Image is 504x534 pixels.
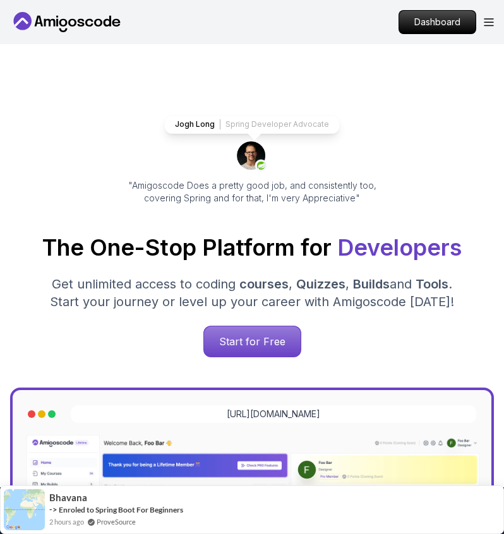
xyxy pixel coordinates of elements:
span: courses [239,276,289,292]
a: [URL][DOMAIN_NAME] [227,408,320,420]
a: Start for Free [203,326,301,357]
img: josh long [237,141,267,172]
span: Bhavana [49,492,87,503]
a: ProveSource [97,518,136,526]
a: Enroled to Spring Boot For Beginners [59,505,183,514]
img: provesource social proof notification image [4,489,45,530]
span: 2 hours ago [49,516,84,527]
span: -> [49,504,57,514]
p: Jogh Long [175,119,215,129]
p: Get unlimited access to coding , , and . Start your journey or level up your career with Amigosco... [40,275,464,311]
a: Dashboard [399,10,476,34]
p: Spring Developer Advocate [225,119,329,129]
p: Start for Free [204,326,301,357]
h1: The One-Stop Platform for [10,235,494,260]
span: Quizzes [296,276,345,292]
span: Developers [337,234,462,261]
p: "Amigoscode Does a pretty good job, and consistently too, covering Spring and for that, I'm very ... [111,179,393,205]
p: Dashboard [399,11,476,33]
button: Open Menu [484,18,494,27]
span: Builds [353,276,390,292]
span: Tools [416,276,448,292]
